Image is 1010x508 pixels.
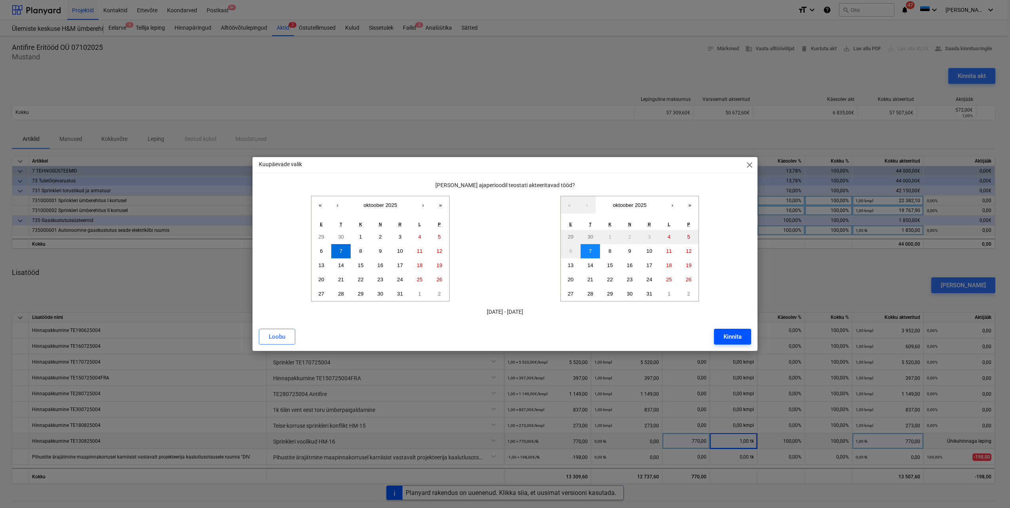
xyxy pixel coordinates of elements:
button: ‹ [578,196,596,214]
abbr: 16. oktoober 2025 [378,262,383,268]
abbr: 6. oktoober 2025 [569,248,572,254]
abbr: 8. oktoober 2025 [609,248,611,254]
button: 13. oktoober 2025 [311,258,331,273]
abbr: 1. oktoober 2025 [609,234,611,240]
abbr: teisipäev [589,222,591,227]
abbr: 30. september 2025 [338,234,344,240]
button: 1. november 2025 [410,287,430,301]
button: 31. oktoober 2025 [390,287,410,301]
abbr: 2. oktoober 2025 [379,234,382,240]
abbr: 2. november 2025 [687,291,690,297]
abbr: 10. oktoober 2025 [397,248,403,254]
button: 29. oktoober 2025 [600,287,620,301]
button: 3. oktoober 2025 [640,230,659,244]
button: 20. oktoober 2025 [561,273,581,287]
abbr: 29. september 2025 [318,234,324,240]
abbr: 23. oktoober 2025 [378,277,383,282]
button: 29. september 2025 [561,230,581,244]
abbr: esmaspäev [569,222,572,227]
button: 12. oktoober 2025 [429,244,449,258]
button: 29. oktoober 2025 [351,287,370,301]
abbr: 31. oktoober 2025 [646,291,652,297]
button: 24. oktoober 2025 [390,273,410,287]
button: 15. oktoober 2025 [351,258,370,273]
button: 23. oktoober 2025 [620,273,640,287]
abbr: 5. oktoober 2025 [687,234,690,240]
abbr: 24. oktoober 2025 [646,277,652,282]
abbr: 21. oktoober 2025 [587,277,593,282]
button: 3. oktoober 2025 [390,230,410,244]
abbr: 28. oktoober 2025 [338,291,344,297]
div: Kinnita [723,332,742,342]
button: Kinnita [714,329,751,345]
button: 18. oktoober 2025 [410,258,430,273]
abbr: 30. oktoober 2025 [627,291,633,297]
abbr: 3. oktoober 2025 [648,234,651,240]
button: 30. oktoober 2025 [620,287,640,301]
abbr: 19. oktoober 2025 [686,262,692,268]
button: « [311,196,329,214]
abbr: pühapäev [438,222,441,227]
abbr: 15. oktoober 2025 [607,262,613,268]
span: oktoober 2025 [613,202,646,208]
abbr: laupäev [418,222,421,227]
button: ‹ [329,196,346,214]
div: Loobu [269,332,285,342]
button: 25. oktoober 2025 [410,273,430,287]
abbr: 29. september 2025 [568,234,573,240]
button: 5. oktoober 2025 [429,230,449,244]
button: 28. oktoober 2025 [581,287,600,301]
abbr: 2. oktoober 2025 [628,234,631,240]
button: 7. oktoober 2025 [581,244,600,258]
abbr: 18. oktoober 2025 [666,262,672,268]
button: 2. november 2025 [679,287,699,301]
button: » [432,196,449,214]
button: 28. oktoober 2025 [331,287,351,301]
button: 20. oktoober 2025 [311,273,331,287]
abbr: 17. oktoober 2025 [646,262,652,268]
abbr: 14. oktoober 2025 [338,262,344,268]
abbr: 5. oktoober 2025 [438,234,440,240]
button: 14. oktoober 2025 [581,258,600,273]
button: 17. oktoober 2025 [640,258,659,273]
abbr: 29. oktoober 2025 [358,291,364,297]
abbr: 13. oktoober 2025 [568,262,573,268]
abbr: 30. oktoober 2025 [378,291,383,297]
button: 31. oktoober 2025 [640,287,659,301]
abbr: 8. oktoober 2025 [359,248,362,254]
span: close [745,160,754,170]
span: oktoober 2025 [363,202,397,208]
abbr: 18. oktoober 2025 [417,262,423,268]
button: 26. oktoober 2025 [679,273,699,287]
abbr: 2. november 2025 [438,291,440,297]
button: 14. oktoober 2025 [331,258,351,273]
button: 30. oktoober 2025 [370,287,390,301]
abbr: 7. oktoober 2025 [589,248,592,254]
abbr: 27. oktoober 2025 [318,291,324,297]
button: 2. oktoober 2025 [620,230,640,244]
button: 27. oktoober 2025 [311,287,331,301]
abbr: 1. oktoober 2025 [359,234,362,240]
button: 7. oktoober 2025 [331,244,351,258]
abbr: 17. oktoober 2025 [397,262,403,268]
abbr: 4. oktoober 2025 [418,234,421,240]
button: 19. oktoober 2025 [679,258,699,273]
abbr: 20. oktoober 2025 [568,277,573,282]
button: 8. oktoober 2025 [351,244,370,258]
button: 10. oktoober 2025 [640,244,659,258]
abbr: 25. oktoober 2025 [666,277,672,282]
abbr: 6. oktoober 2025 [320,248,323,254]
p: [DATE] - [DATE] [259,308,751,316]
button: 1. oktoober 2025 [351,230,370,244]
abbr: 31. oktoober 2025 [397,291,403,297]
abbr: laupäev [668,222,670,227]
abbr: 26. oktoober 2025 [437,277,442,282]
abbr: 12. oktoober 2025 [686,248,692,254]
button: 6. oktoober 2025 [561,244,581,258]
abbr: kolmapäev [608,222,611,227]
abbr: pühapäev [687,222,690,227]
button: 22. oktoober 2025 [351,273,370,287]
button: oktoober 2025 [346,196,414,214]
abbr: esmaspäev [320,222,323,227]
abbr: 15. oktoober 2025 [358,262,364,268]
